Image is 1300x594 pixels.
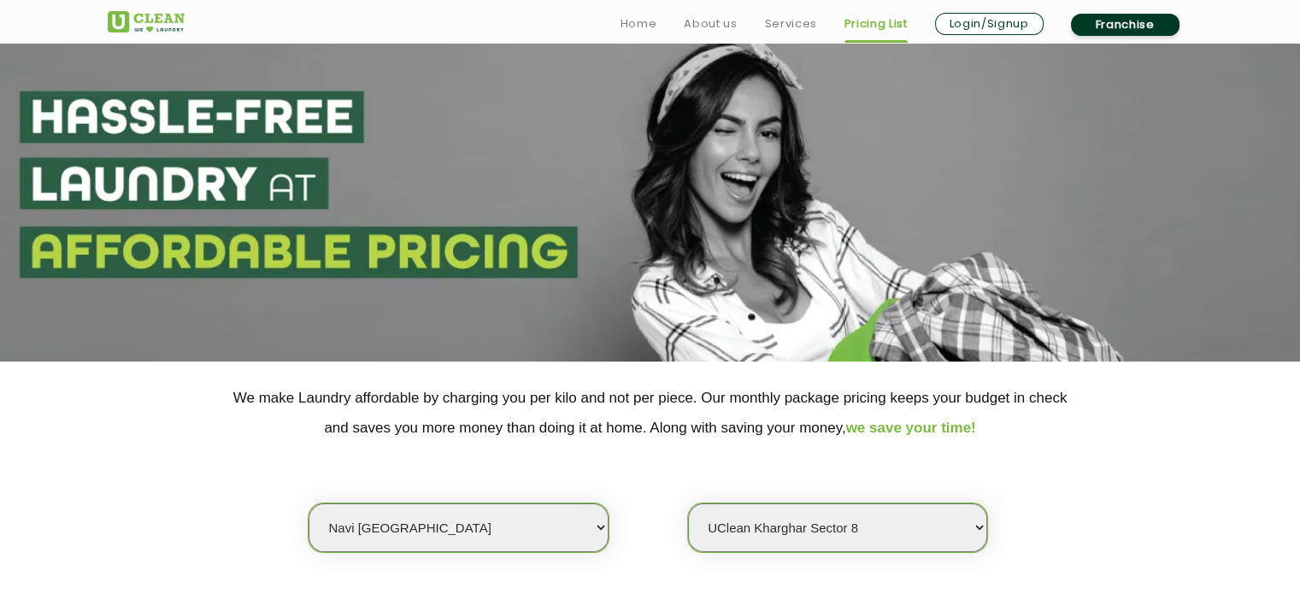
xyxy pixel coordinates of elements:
[764,14,816,34] a: Services
[1071,14,1179,36] a: Franchise
[935,13,1044,35] a: Login/Signup
[846,420,976,436] span: we save your time!
[108,383,1193,443] p: We make Laundry affordable by charging you per kilo and not per piece. Our monthly package pricin...
[108,11,185,32] img: UClean Laundry and Dry Cleaning
[621,14,657,34] a: Home
[684,14,737,34] a: About us
[844,14,908,34] a: Pricing List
